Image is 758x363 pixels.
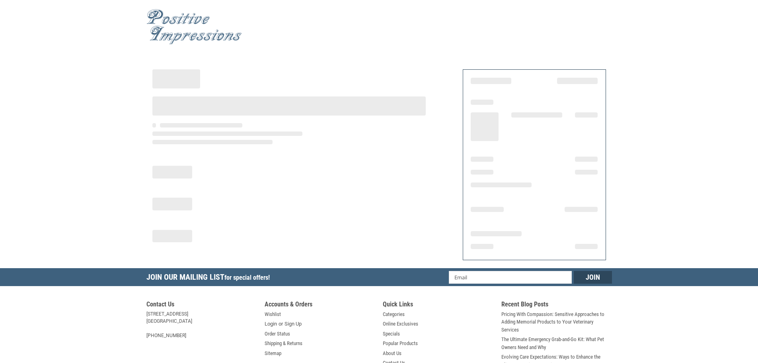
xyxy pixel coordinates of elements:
a: About Us [383,349,401,357]
a: Sign Up [284,320,302,328]
a: Specials [383,330,400,338]
a: Wishlist [265,310,281,318]
h5: Join Our Mailing List [146,268,274,288]
a: Categories [383,310,405,318]
a: Online Exclusives [383,320,418,328]
a: Sitemap [265,349,281,357]
h5: Accounts & Orders [265,300,375,310]
span: for special offers! [224,274,270,281]
address: [STREET_ADDRESS] [GEOGRAPHIC_DATA] [PHONE_NUMBER] [146,310,257,339]
img: Positive Impressions [146,9,242,45]
a: Shipping & Returns [265,339,302,347]
a: Pricing With Compassion: Sensitive Approaches to Adding Memorial Products to Your Veterinary Serv... [501,310,612,334]
a: Login [265,320,277,328]
input: Email [449,271,572,284]
input: Join [574,271,612,284]
h5: Contact Us [146,300,257,310]
a: Order Status [265,330,290,338]
h5: Quick Links [383,300,493,310]
a: Popular Products [383,339,418,347]
a: The Ultimate Emergency Grab-and-Go Kit: What Pet Owners Need and Why [501,336,612,351]
h5: Recent Blog Posts [501,300,612,310]
span: or [274,320,288,328]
